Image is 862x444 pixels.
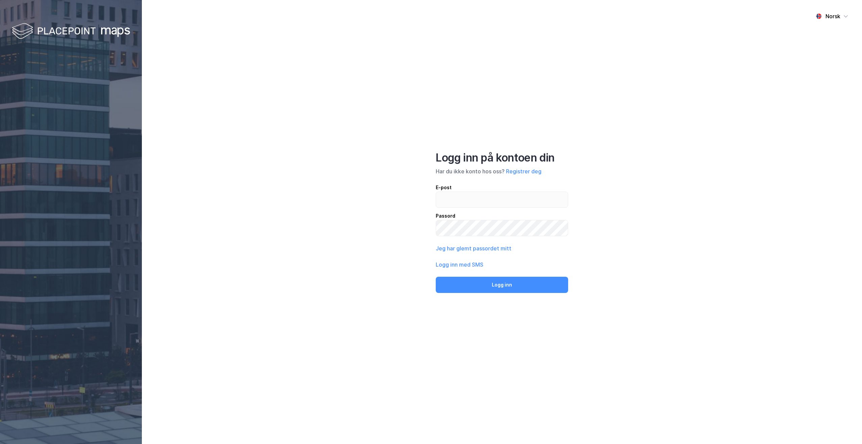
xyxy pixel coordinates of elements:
img: logo-white.f07954bde2210d2a523dddb988cd2aa7.svg [12,22,130,42]
div: Passord [436,212,568,220]
button: Logg inn med SMS [436,261,483,269]
button: Registrer deg [506,167,541,175]
div: E-post [436,183,568,192]
div: Logg inn på kontoen din [436,151,568,165]
button: Jeg har glemt passordet mitt [436,244,511,252]
button: Logg inn [436,277,568,293]
div: Har du ikke konto hos oss? [436,167,568,175]
div: Norsk [826,12,840,20]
